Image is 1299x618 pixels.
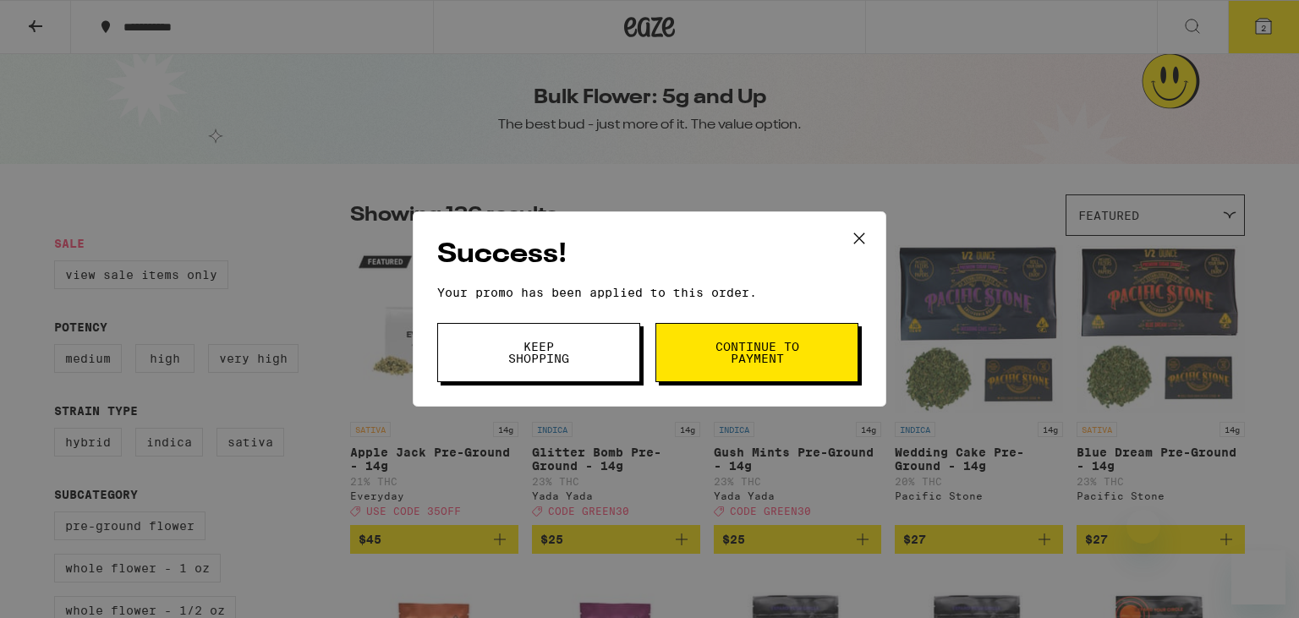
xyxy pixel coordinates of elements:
[1126,510,1160,544] iframe: Close message
[437,236,862,274] h2: Success!
[437,286,862,299] p: Your promo has been applied to this order.
[655,323,858,382] button: Continue to payment
[714,341,800,364] span: Continue to payment
[437,323,640,382] button: Keep Shopping
[1231,550,1285,604] iframe: Button to launch messaging window
[496,341,582,364] span: Keep Shopping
